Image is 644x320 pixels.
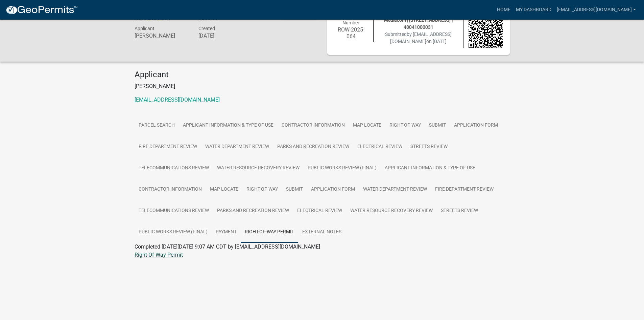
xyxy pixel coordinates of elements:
[135,26,154,31] span: Applicant
[135,70,510,80] h4: Applicant
[242,179,282,200] a: Right-of-Way
[334,26,368,39] h6: ROW-2025-064
[213,157,304,179] a: Water Resource Recovery Review
[304,157,381,179] a: Public Works Review (Final)
[135,115,179,136] a: Parcel search
[385,115,425,136] a: Right-of-Way
[554,3,639,16] a: [EMAIL_ADDRESS][DOMAIN_NAME]
[293,200,346,222] a: Electrical Review
[278,115,349,136] a: Contractor Information
[201,136,273,158] a: Water Department Review
[179,115,278,136] a: Applicant Information & Type of Use
[406,136,452,158] a: Streets Review
[135,200,213,222] a: Telecommunications Review
[135,97,220,103] a: [EMAIL_ADDRESS][DOMAIN_NAME]
[425,115,450,136] a: Submit
[450,115,502,136] a: Application Form
[135,136,201,158] a: Fire Department Review
[135,179,206,200] a: Contractor Information
[135,252,183,258] a: Right-Of-Way Permit
[135,82,510,90] p: [PERSON_NAME]
[135,33,189,39] h6: [PERSON_NAME]
[135,243,320,250] span: Completed [DATE][DATE] 9:07 AM CDT by [EMAIL_ADDRESS][DOMAIN_NAME]
[241,221,298,243] a: Right-Of-Way Permit
[494,3,513,16] a: Home
[135,157,213,179] a: Telecommunications Review
[135,221,212,243] a: Public Works Review (Final)
[342,20,359,25] span: Number
[381,157,479,179] a: Applicant Information & Type of Use
[359,179,431,200] a: Water Department Review
[273,136,353,158] a: Parks and Recreation Review
[206,179,242,200] a: Map Locate
[298,221,345,243] a: External Notes
[213,200,293,222] a: Parks and Recreation Review
[349,115,385,136] a: Map Locate
[513,3,554,16] a: My Dashboard
[353,136,406,158] a: Electrical Review
[282,179,307,200] a: Submit
[469,14,503,48] img: QR code
[198,26,215,31] span: Created
[198,33,253,39] h6: [DATE]
[307,179,359,200] a: Application Form
[437,200,482,222] a: Streets Review
[212,221,241,243] a: Payment
[431,179,498,200] a: Fire Department Review
[346,200,437,222] a: Water Resource Recovery Review
[390,31,452,44] span: by [EMAIL_ADDRESS][DOMAIN_NAME]
[385,31,452,44] span: Submitted on [DATE]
